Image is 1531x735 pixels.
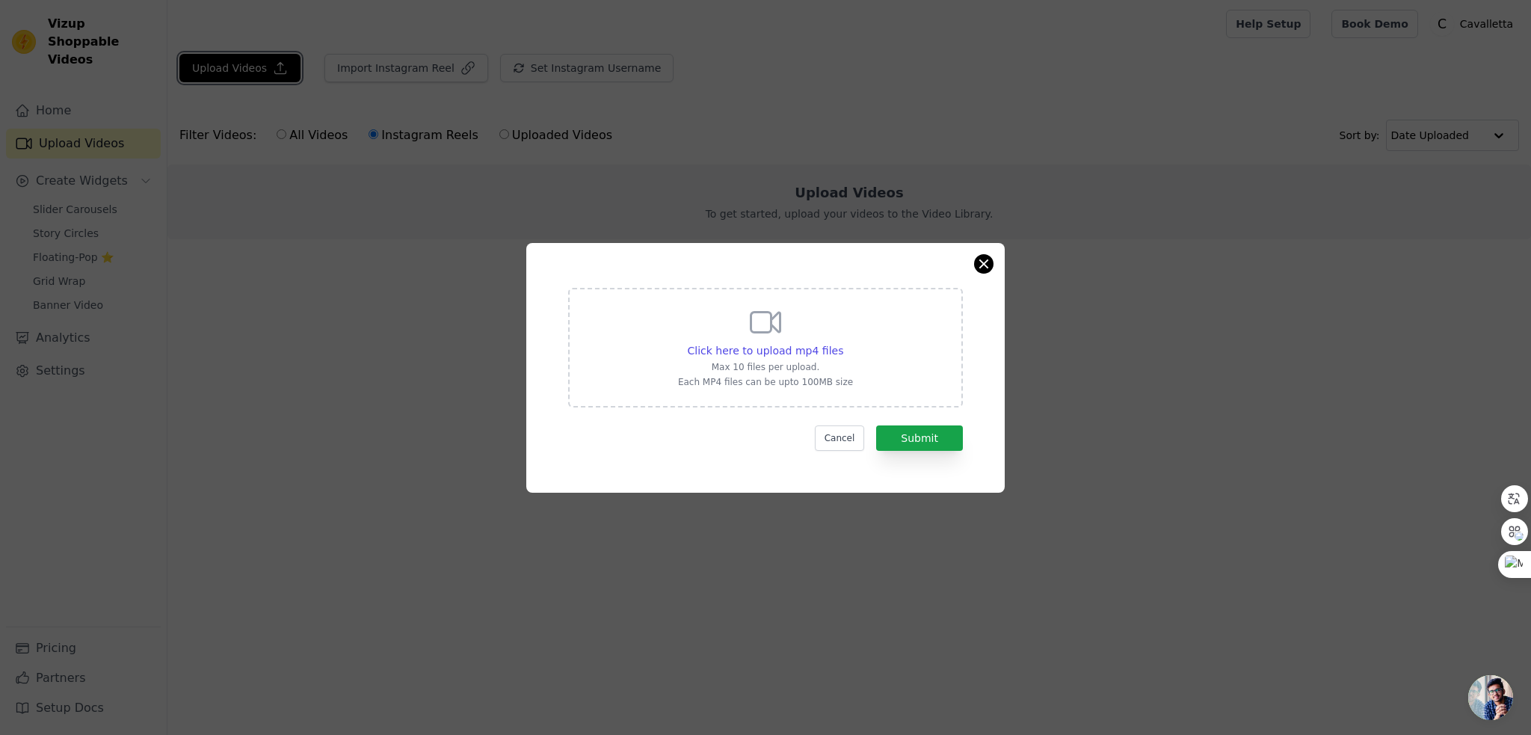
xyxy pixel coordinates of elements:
[688,345,844,357] span: Click here to upload mp4 files
[678,376,853,388] p: Each MP4 files can be upto 100MB size
[876,425,963,451] button: Submit
[975,255,993,273] button: Close modal
[1468,675,1513,720] div: 开放式聊天
[815,425,865,451] button: Cancel
[678,361,853,373] p: Max 10 files per upload.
